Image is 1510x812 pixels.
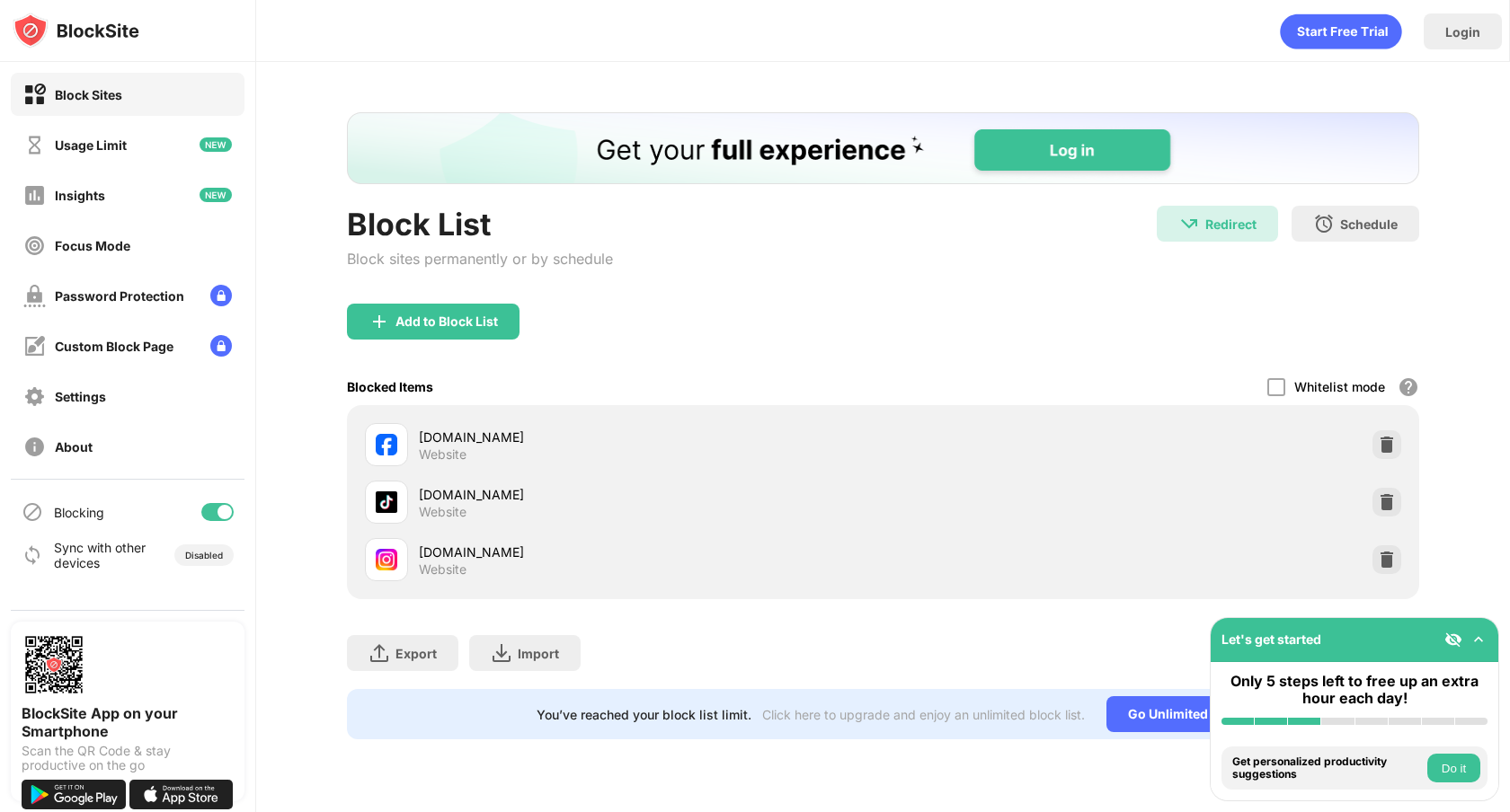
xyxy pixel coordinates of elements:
[55,238,130,253] div: Focus Mode
[419,543,884,561] div: [DOMAIN_NAME]
[210,285,232,306] img: lock-menu.svg
[419,446,466,463] div: Website
[518,646,559,661] div: Import
[13,13,139,49] img: logo-blocksite.svg
[185,550,223,560] div: Disabled
[54,540,147,570] div: Sync with other devices
[55,188,105,203] div: Insights
[419,428,884,446] div: [DOMAIN_NAME]
[129,780,234,809] img: download-on-the-app-store.svg
[419,504,466,520] div: Website
[23,84,46,106] img: block-on.svg
[22,704,234,740] div: BlockSite App on your Smartphone
[22,780,126,809] img: get-it-on-google-play.svg
[376,549,397,570] img: favicons
[419,485,884,504] div: [DOMAIN_NAME]
[347,112,1419,184] iframe: Banner
[23,436,46,458] img: about-off.svg
[1444,631,1462,649] img: eye-not-visible.svg
[1221,631,1321,647] div: Let's get started
[23,234,46,257] img: focus-off.svg
[376,491,397,513] img: favicons
[1427,754,1480,782] button: Do it
[1221,673,1488,707] div: Only 5 steps left to free up an extra hour each day!
[55,87,122,102] div: Block Sites
[419,561,466,578] div: Website
[23,285,46,307] img: password-protection-off.svg
[23,335,46,357] img: customize-block-page-off.svg
[55,439,93,455] div: About
[210,335,232,357] img: lock-menu.svg
[1232,755,1423,781] div: Get personalized productivity suggestions
[55,137,127,153] div: Usage Limit
[395,314,498,329] div: Add to Block List
[22,501,43,523] img: blocking-icon.svg
[395,646,437,661] div: Export
[1445,24,1480,40] div: Login
[23,134,46,156] img: time-usage-off.svg
[347,206,613,243] div: Block List
[200,188,232,202] img: new-icon.svg
[1470,631,1488,649] img: omni-setup-toggle.svg
[55,339,173,354] div: Custom Block Page
[376,434,397,455] img: favicons
[1280,13,1402,49] div: animation
[55,288,184,304] div: Password Protection
[54,505,104,520] div: Blocking
[1294,379,1385,394] div: Whitelist mode
[347,250,613,268] div: Block sites permanently or by schedule
[22,632,86,697] img: options-page-qr-code.png
[22,744,234,772] div: Scan the QR Code & stay productive on the go
[1340,216,1398,232] div: Schedule
[22,544,43,566] img: sync-icon.svg
[1106,696,1230,732] div: Go Unlimited
[55,389,106,404] div: Settings
[1205,216,1257,232] div: Redirect
[23,385,46,408] img: settings-off.svg
[23,184,46,207] img: insights-off.svg
[537,707,751,722] div: You’ve reached your block list limit.
[200,137,232,152] img: new-icon.svg
[347,379,433,394] div: Blocked Items
[762,707,1085,722] div: Click here to upgrade and enjoy an unlimited block list.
